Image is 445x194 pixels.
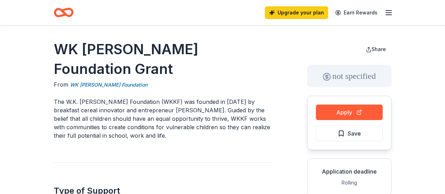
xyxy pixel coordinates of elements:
span: Share [371,46,386,52]
div: Rolling [313,179,386,187]
button: Save [316,126,383,141]
a: Home [54,4,74,21]
a: Earn Rewards [331,6,382,19]
p: The W.K. [PERSON_NAME] Foundation (WKKF) was founded in [DATE] by breakfast cereal innovator and ... [54,98,273,140]
span: Save [348,129,361,138]
div: not specified [307,65,392,87]
a: Upgrade your plan [265,6,328,19]
div: Application deadline [313,167,386,176]
button: Share [360,42,392,56]
button: Apply [316,105,383,120]
a: WK [PERSON_NAME] Foundation [70,81,147,89]
div: From [54,80,273,89]
h1: WK [PERSON_NAME] Foundation Grant [54,39,273,79]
